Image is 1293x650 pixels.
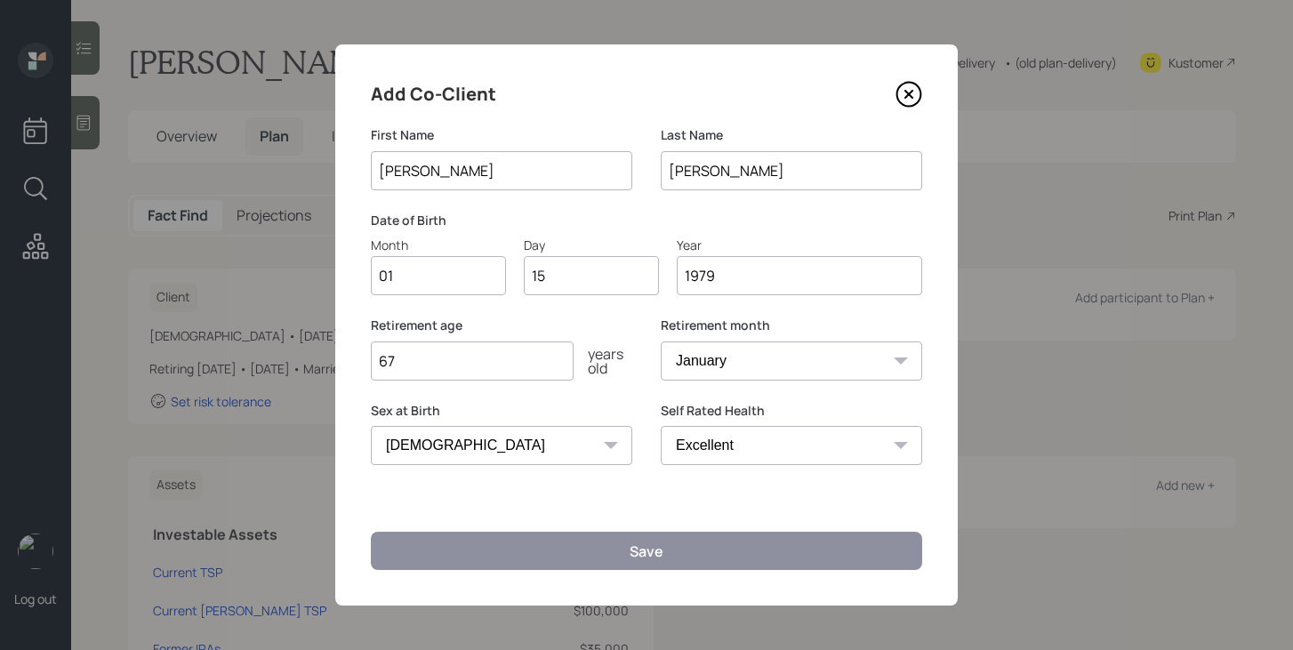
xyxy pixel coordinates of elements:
[661,317,922,334] label: Retirement month
[371,236,506,254] div: Month
[371,212,922,229] label: Date of Birth
[371,317,632,334] label: Retirement age
[677,236,922,254] div: Year
[371,256,506,295] input: Month
[371,126,632,144] label: First Name
[371,80,496,108] h4: Add Co-Client
[661,402,922,420] label: Self Rated Health
[630,542,663,561] div: Save
[524,256,659,295] input: Day
[661,126,922,144] label: Last Name
[677,256,922,295] input: Year
[574,347,632,375] div: years old
[371,402,632,420] label: Sex at Birth
[371,532,922,570] button: Save
[524,236,659,254] div: Day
